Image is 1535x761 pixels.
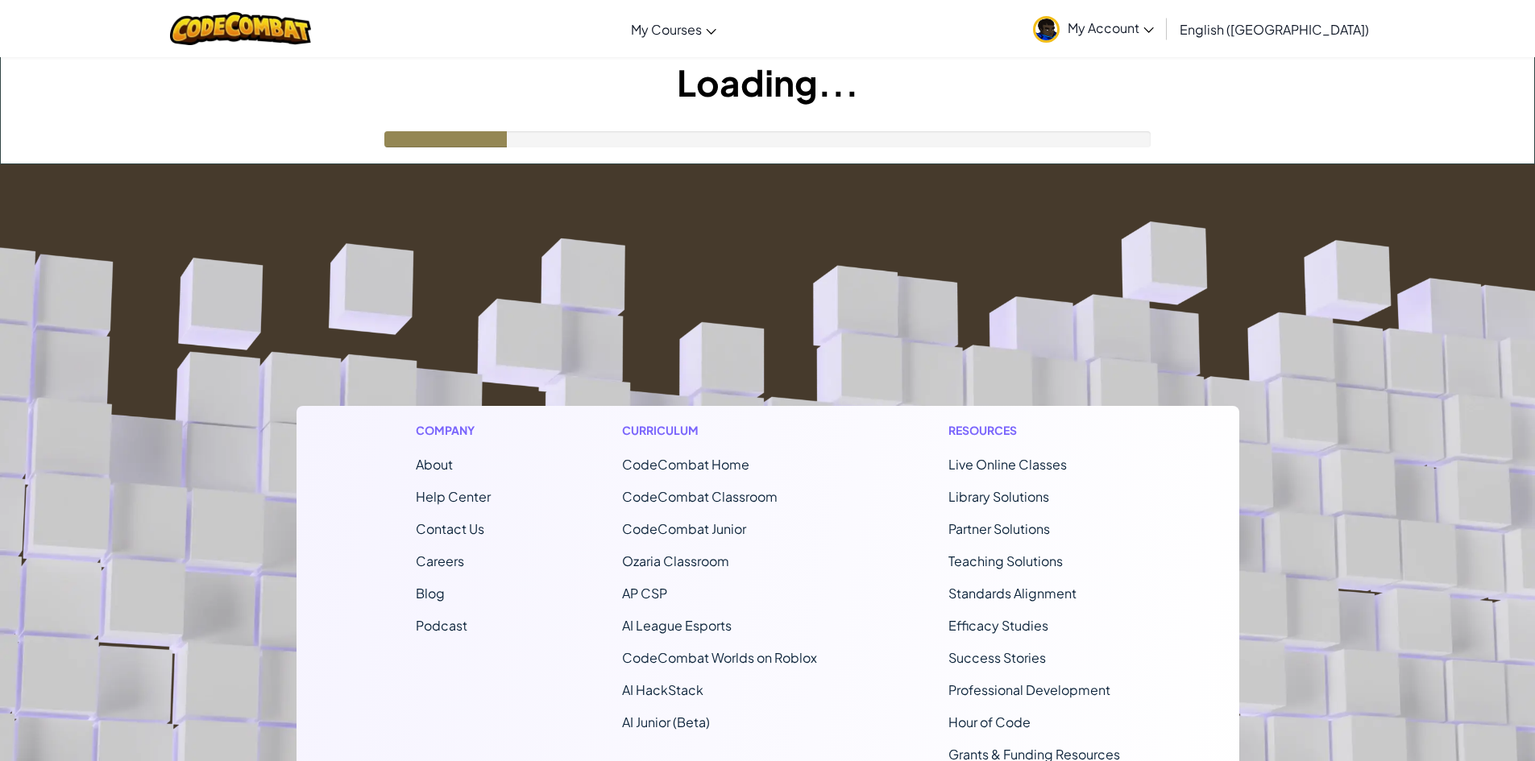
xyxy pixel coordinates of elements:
[622,649,817,666] a: CodeCombat Worlds on Roblox
[170,12,311,45] img: CodeCombat logo
[948,552,1063,569] a: Teaching Solutions
[622,456,749,473] span: CodeCombat Home
[622,681,703,698] a: AI HackStack
[416,456,453,473] a: About
[948,520,1050,537] a: Partner Solutions
[416,552,464,569] a: Careers
[1,57,1534,107] h1: Loading...
[1025,3,1162,54] a: My Account
[1172,7,1377,51] a: English ([GEOGRAPHIC_DATA])
[622,520,746,537] a: CodeCombat Junior
[622,422,817,439] h1: Curriculum
[416,488,491,505] a: Help Center
[622,713,710,730] a: AI Junior (Beta)
[1180,21,1369,38] span: English ([GEOGRAPHIC_DATA])
[622,617,732,634] a: AI League Esports
[1033,16,1060,43] img: avatar
[622,488,778,505] a: CodeCombat Classroom
[948,617,1048,634] a: Efficacy Studies
[416,520,484,537] span: Contact Us
[948,681,1110,698] a: Professional Development
[948,488,1049,505] a: Library Solutions
[622,552,729,569] a: Ozaria Classroom
[948,713,1031,730] a: Hour of Code
[948,649,1046,666] a: Success Stories
[622,585,667,602] a: AP CSP
[416,617,467,634] a: Podcast
[948,422,1120,439] h1: Resources
[623,7,724,51] a: My Courses
[1068,19,1154,36] span: My Account
[948,456,1067,473] a: Live Online Classes
[631,21,702,38] span: My Courses
[416,422,491,439] h1: Company
[948,585,1077,602] a: Standards Alignment
[416,585,445,602] a: Blog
